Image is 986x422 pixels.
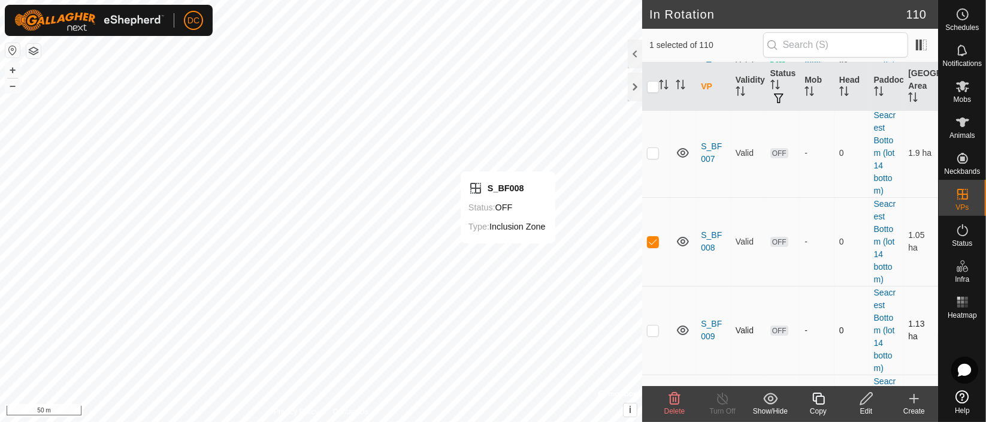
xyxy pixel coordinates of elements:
[468,222,489,231] label: Type:
[770,82,780,91] p-sorticon: Activate to sort
[5,79,20,93] button: –
[26,44,41,58] button: Map Layers
[629,405,631,415] span: i
[903,108,938,197] td: 1.9 ha
[955,276,969,283] span: Infra
[869,62,904,111] th: Paddock
[731,108,766,197] td: Valid
[14,10,164,31] img: Gallagher Logo
[955,204,969,211] span: VPs
[731,197,766,286] td: Valid
[874,88,884,98] p-sorticon: Activate to sort
[874,110,896,195] a: Seacrest Bottom (lot 14 bottom)
[770,237,788,247] span: OFF
[804,236,830,248] div: -
[903,286,938,375] td: 1.13 ha
[834,286,869,375] td: 0
[834,197,869,286] td: 0
[839,88,849,98] p-sorticon: Activate to sort
[736,88,745,98] p-sorticon: Activate to sort
[649,39,763,52] span: 1 selected of 110
[696,62,731,111] th: VP
[874,199,896,284] a: Seacrest Bottom (lot 14 bottom)
[949,132,975,139] span: Animals
[943,60,982,67] span: Notifications
[834,62,869,111] th: Head
[701,141,722,164] a: S_BF007
[468,200,546,215] div: OFF
[701,230,722,252] a: S_BF008
[906,5,926,23] span: 110
[5,63,20,77] button: +
[731,62,766,111] th: Validity
[890,406,938,417] div: Create
[804,324,830,337] div: -
[659,82,669,91] p-sorticon: Activate to sort
[698,406,746,417] div: Turn Off
[874,288,896,373] a: Seacrest Bottom (lot 14 bottom)
[834,108,869,197] td: 0
[908,94,918,104] p-sorticon: Activate to sort
[649,7,906,22] h2: In Rotation
[746,406,794,417] div: Show/Hide
[804,147,830,159] div: -
[5,43,20,58] button: Reset Map
[468,203,495,212] label: Status:
[763,32,908,58] input: Search (S)
[955,407,970,414] span: Help
[800,62,834,111] th: Mob
[468,181,546,195] div: S_BF008
[664,407,685,415] span: Delete
[945,24,979,31] span: Schedules
[770,148,788,158] span: OFF
[333,406,368,417] a: Contact Us
[903,62,938,111] th: [GEOGRAPHIC_DATA] Area
[468,219,546,234] div: Inclusion Zone
[948,312,977,319] span: Heatmap
[804,88,814,98] p-sorticon: Activate to sort
[952,240,972,247] span: Status
[676,82,685,91] p-sorticon: Activate to sort
[954,96,971,103] span: Mobs
[731,286,766,375] td: Valid
[903,197,938,286] td: 1.05 ha
[842,406,890,417] div: Edit
[187,14,199,27] span: DC
[766,62,800,111] th: Status
[274,406,319,417] a: Privacy Policy
[624,403,637,417] button: i
[939,385,986,419] a: Help
[794,406,842,417] div: Copy
[770,325,788,336] span: OFF
[701,319,722,341] a: S_BF009
[944,168,980,175] span: Neckbands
